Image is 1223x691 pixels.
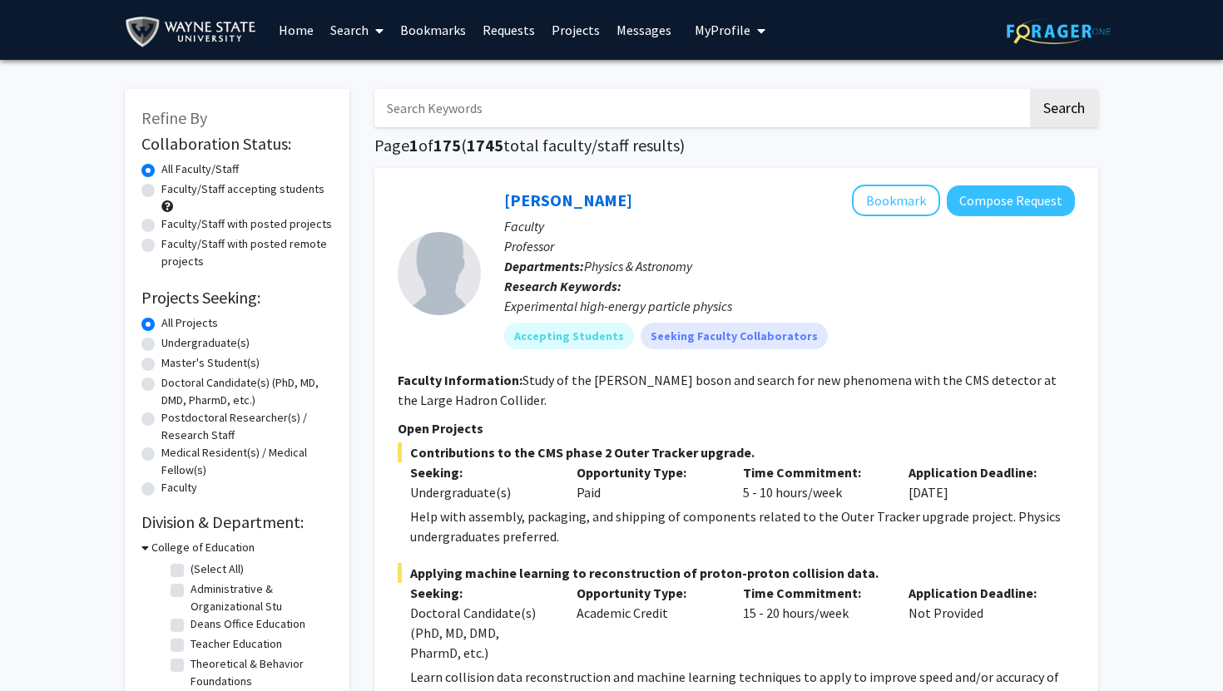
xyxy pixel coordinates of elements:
a: Search [322,1,392,59]
p: Seeking: [410,583,552,603]
h2: Collaboration Status: [141,134,333,154]
div: Experimental high-energy particle physics [504,296,1075,316]
label: Faculty/Staff accepting students [161,180,324,198]
p: Help with assembly, packaging, and shipping of components related to the Outer Tracker upgrade pr... [410,506,1075,546]
a: Projects [543,1,608,59]
label: Master's Student(s) [161,354,260,372]
a: Messages [608,1,680,59]
div: 15 - 20 hours/week [730,583,897,663]
mat-chip: Seeking Faculty Collaborators [641,323,828,349]
p: Application Deadline: [909,462,1050,482]
iframe: Chat [12,616,71,679]
p: Seeking: [410,462,552,482]
b: Faculty Information: [398,372,522,388]
p: Time Commitment: [743,583,884,603]
label: All Faculty/Staff [161,160,239,178]
div: Not Provided [896,583,1062,663]
div: Doctoral Candidate(s) (PhD, MD, DMD, PharmD, etc.) [410,603,552,663]
p: Time Commitment: [743,462,884,482]
label: Faculty [161,479,197,496]
span: My Profile [695,22,750,38]
a: Requests [474,1,543,59]
label: Doctoral Candidate(s) (PhD, MD, DMD, PharmD, etc.) [161,374,333,409]
label: Medical Resident(s) / Medical Fellow(s) [161,444,333,479]
div: [DATE] [896,462,1062,502]
p: Opportunity Type: [577,583,718,603]
div: Academic Credit [564,583,730,663]
p: Opportunity Type: [577,462,718,482]
label: Postdoctoral Researcher(s) / Research Staff [161,409,333,444]
h3: College of Education [151,539,255,556]
button: Add Robert Harr to Bookmarks [852,185,940,216]
label: All Projects [161,314,218,332]
div: 5 - 10 hours/week [730,462,897,502]
label: Faculty/Staff with posted projects [161,215,332,233]
label: Faculty/Staff with posted remote projects [161,235,333,270]
button: Search [1030,89,1098,127]
p: Open Projects [398,418,1075,438]
b: Departments: [504,258,584,274]
label: Administrative & Organizational Stu [191,580,329,615]
span: Contributions to the CMS phase 2 Outer Tracker upgrade. [398,442,1075,462]
span: 1745 [467,135,503,155]
h1: Page of ( total faculty/staff results) [374,136,1098,155]
button: Compose Request to Robert Harr [947,185,1075,216]
a: Home [270,1,322,59]
b: Research Keywords: [504,278,621,294]
label: (Select All) [191,560,244,578]
label: Theoretical & Behavior Foundations [191,655,329,690]
img: ForagerOne Logo [1007,18,1111,44]
label: Deans Office Education [191,615,305,633]
input: Search Keywords [374,89,1027,127]
a: Bookmarks [392,1,474,59]
label: Teacher Education [191,635,282,653]
span: Applying machine learning to reconstruction of proton-proton collision data. [398,563,1075,583]
span: 1 [409,135,418,155]
div: Paid [564,462,730,502]
mat-chip: Accepting Students [504,323,634,349]
p: Application Deadline: [909,583,1050,603]
p: Faculty [504,216,1075,236]
p: Professor [504,236,1075,256]
a: [PERSON_NAME] [504,190,632,210]
span: Physics & Astronomy [584,258,692,274]
img: Wayne State University Logo [125,13,264,51]
h2: Projects Seeking: [141,288,333,308]
label: Undergraduate(s) [161,334,250,352]
fg-read-more: Study of the [PERSON_NAME] boson and search for new phenomena with the CMS detector at the Large ... [398,372,1057,408]
div: Undergraduate(s) [410,482,552,502]
span: 175 [433,135,461,155]
h2: Division & Department: [141,512,333,532]
span: Refine By [141,107,207,128]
